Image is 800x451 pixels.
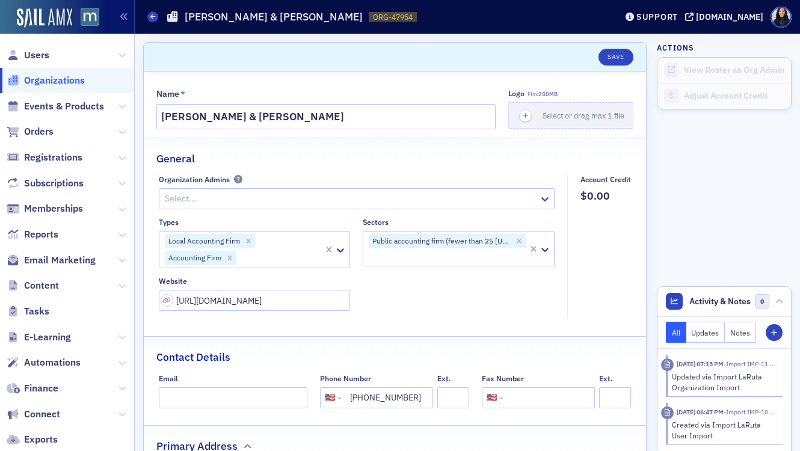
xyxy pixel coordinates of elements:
[684,91,785,102] div: Adjust Account Credit
[159,374,178,383] div: Email
[24,433,58,446] span: Exports
[180,89,185,100] abbr: This field is required
[696,11,763,22] div: [DOMAIN_NAME]
[661,407,674,419] div: Imported Activity
[7,125,54,138] a: Orders
[636,11,678,22] div: Support
[724,360,775,368] span: Import IMP-1199
[508,89,525,98] div: Logo
[7,305,49,318] a: Tasks
[24,228,58,241] span: Reports
[689,295,751,308] span: Activity & Notes
[24,202,83,215] span: Memberships
[7,433,58,446] a: Exports
[24,305,49,318] span: Tasks
[437,374,451,383] div: Ext.
[657,83,791,109] a: Adjust Account Credit
[686,322,725,343] button: Updates
[677,408,724,416] time: 3/31/2023 06:47 PM
[24,151,82,164] span: Registrations
[185,10,363,24] h1: [PERSON_NAME] & [PERSON_NAME]
[81,8,99,26] img: SailAMX
[598,49,633,66] button: Save
[7,382,58,395] a: Finance
[24,279,59,292] span: Content
[24,254,96,267] span: Email Marketing
[7,177,84,190] a: Subscriptions
[325,391,335,404] div: 🇺🇸
[320,374,371,383] div: Phone Number
[7,151,82,164] a: Registrations
[685,13,768,21] button: [DOMAIN_NAME]
[512,234,526,248] div: Remove Public accounting firm (fewer than 25 Maryland team members)
[363,218,389,227] div: Sectors
[482,374,524,383] div: Fax Number
[672,371,775,393] div: Updated via Import LaRuta Organization Import
[72,8,99,28] a: View Homepage
[369,234,512,248] div: Public accounting firm (fewer than 25 [US_STATE] team members)
[165,234,242,248] div: Local Accounting Firm
[24,74,85,87] span: Organizations
[165,251,223,265] div: Accounting Firm
[771,7,792,28] span: Profile
[24,408,60,421] span: Connect
[373,12,413,22] span: ORG-47954
[661,358,674,371] div: Imported Activity
[7,356,81,369] a: Automations
[24,100,104,113] span: Events & Products
[159,277,187,286] div: Website
[672,419,775,441] div: Created via Import LaRuta User Import
[7,49,49,62] a: Users
[24,356,81,369] span: Automations
[24,49,49,62] span: Users
[538,90,558,98] span: 250MB
[7,408,60,421] a: Connect
[156,89,179,100] div: Name
[528,90,558,98] span: Max
[7,279,59,292] a: Content
[508,102,633,129] button: Select or drag max 1 file
[599,374,613,383] div: Ext.
[7,202,83,215] a: Memberships
[159,175,230,184] div: Organization Admins
[7,100,104,113] a: Events & Products
[487,391,497,404] div: 🇺🇸
[580,188,631,204] span: $0.00
[7,254,96,267] a: Email Marketing
[755,294,770,309] span: 0
[725,322,756,343] button: Notes
[156,151,195,167] h2: General
[24,177,84,190] span: Subscriptions
[7,74,85,87] a: Organizations
[666,322,686,343] button: All
[159,218,179,227] div: Types
[24,125,54,138] span: Orders
[24,382,58,395] span: Finance
[580,175,631,184] div: Account Credit
[156,349,230,365] h2: Contact Details
[7,228,58,241] a: Reports
[724,408,775,416] span: Import IMP-1071
[677,360,724,368] time: 3/31/2023 07:15 PM
[543,111,624,120] span: Select or drag max 1 file
[7,331,71,344] a: E-Learning
[24,331,71,344] span: E-Learning
[223,251,236,265] div: Remove Accounting Firm
[17,8,72,28] img: SailAMX
[657,42,694,53] h4: Actions
[242,234,255,248] div: Remove Local Accounting Firm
